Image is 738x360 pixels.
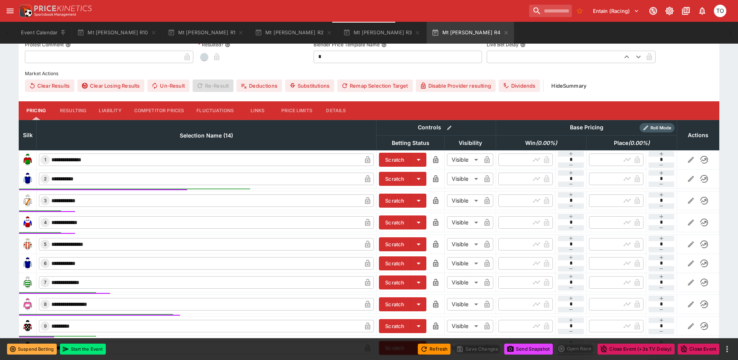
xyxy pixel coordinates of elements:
p: Resulted? [198,41,223,48]
span: 5 [42,242,48,247]
button: Scratch [379,237,411,251]
p: Live Bet Delay [487,41,519,48]
button: Substitutions [285,79,334,92]
div: Visible [447,216,481,229]
span: Selection Name (14) [171,131,242,140]
img: runner 7 [21,276,34,289]
button: Dividends [499,79,540,92]
span: 6 [42,261,48,266]
button: Resulted? [225,42,230,48]
button: Live Bet Delay [520,42,526,48]
button: Scratch [379,215,411,229]
button: Notifications [695,4,709,18]
button: Mt [PERSON_NAME] R2 [250,22,337,44]
button: Scratch [379,297,411,311]
button: Remap Selection Target [337,79,413,92]
img: runner 5 [21,238,34,251]
div: Visible [447,298,481,311]
button: Mt [PERSON_NAME] R3 [338,22,425,44]
span: Win(0.00%) [517,138,566,148]
button: Scratch [379,275,411,289]
button: Mt [PERSON_NAME] R1 [163,22,249,44]
button: Pricing [19,101,54,120]
span: Betting Status [383,138,438,148]
button: Scratch [379,172,411,186]
th: Actions [677,120,719,150]
button: Competitor Prices [128,101,191,120]
p: Protest Comment [25,41,64,48]
div: split button [556,343,594,354]
img: PriceKinetics Logo [17,3,33,19]
button: Mt [PERSON_NAME] R10 [72,22,161,44]
img: runner 6 [21,257,34,270]
button: Disable Provider resulting [416,79,496,92]
button: Blender Price Template Name [381,42,387,48]
th: Controls [377,120,496,135]
img: Sportsbook Management [34,13,76,16]
button: Bulk edit [444,123,454,133]
div: Visible [447,194,481,207]
div: Visible [447,257,481,270]
button: Resulting [54,101,93,120]
button: Thomas OConnor [712,2,729,19]
button: Refresh [418,344,451,355]
div: Visible [447,238,481,251]
span: 2 [42,176,48,182]
button: Documentation [679,4,693,18]
span: 8 [42,302,48,307]
img: runner 1 [21,154,34,166]
span: Place(0.00%) [605,138,658,148]
em: ( 0.00 %) [628,138,650,148]
p: Blender Price Template Name [314,41,380,48]
button: Fluctuations [190,101,240,120]
img: runner 3 [21,194,34,207]
button: Scratch [379,256,411,270]
img: runner 4 [21,216,34,229]
button: Scratch [379,319,411,333]
img: runner 2 [21,173,34,185]
div: Thomas OConnor [714,5,726,17]
div: Visible [447,320,481,332]
div: Visible [447,276,481,289]
button: more [722,344,732,354]
button: Deductions [237,79,282,92]
button: Event Calendar [16,22,71,44]
span: 3 [42,198,48,203]
img: runner 9 [21,320,34,332]
button: HideSummary [547,79,591,92]
button: Clear Results [25,79,74,92]
span: Visibility [450,138,491,148]
img: PriceKinetics [34,5,92,11]
button: Scratch [379,194,411,208]
span: 7 [42,280,48,285]
button: Price Limits [275,101,319,120]
button: Un-Result [147,79,189,92]
span: Roll Mode [647,125,675,131]
label: Market Actions [25,68,713,79]
div: Visible [447,154,481,166]
button: Close Event (+3s TV Delay) [598,344,675,355]
div: Visible [447,173,481,185]
button: Links [240,101,275,120]
button: Protest Comment [65,42,71,48]
button: Suspend Betting [7,344,57,355]
span: 4 [42,220,48,225]
em: ( 0.00 %) [536,138,557,148]
span: 9 [42,323,48,329]
button: Send Snapshot [504,344,553,355]
span: 1 [43,157,48,162]
th: Silk [19,120,37,150]
button: Liability [93,101,128,120]
button: Toggle light/dark mode [663,4,677,18]
div: Show/hide Price Roll mode configuration. [640,123,675,132]
button: Start the Event [60,344,106,355]
button: Connected to PK [646,4,660,18]
div: Base Pricing [567,123,607,132]
button: open drawer [3,4,17,18]
button: Mt [PERSON_NAME] R4 [427,22,514,44]
button: No Bookmarks [573,5,586,17]
button: Select Tenant [588,5,644,17]
button: Scratch [379,153,411,167]
input: search [529,5,572,17]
